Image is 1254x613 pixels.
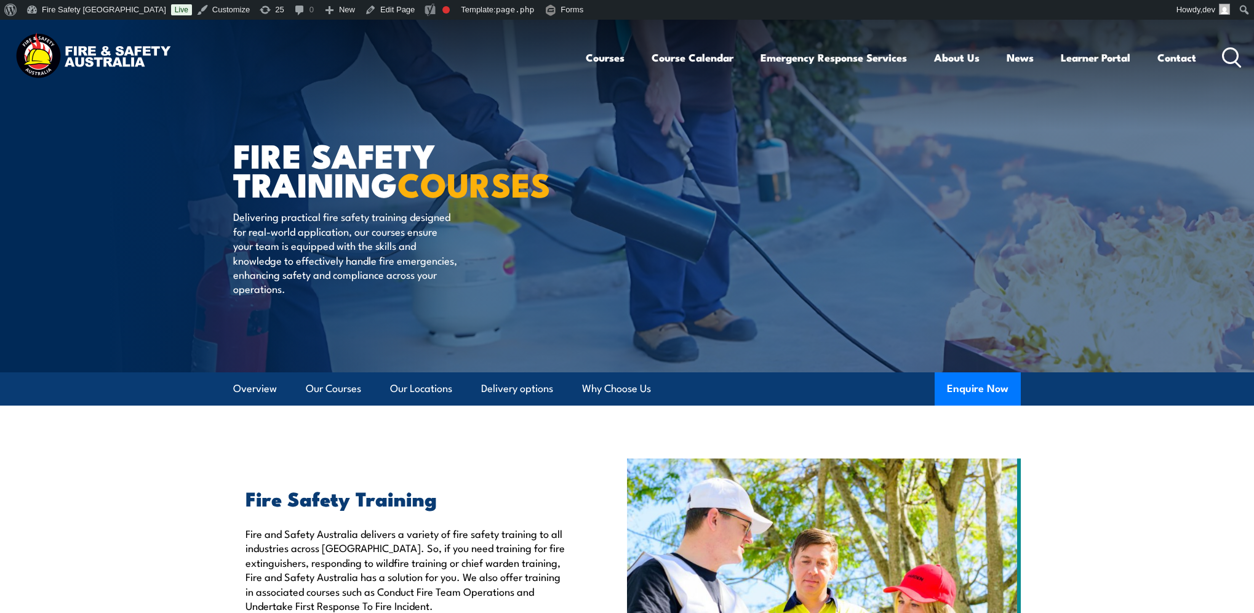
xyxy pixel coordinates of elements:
[1007,41,1034,74] a: News
[934,41,980,74] a: About Us
[442,6,450,14] div: Focus keyphrase not set
[390,372,452,405] a: Our Locations
[496,5,535,14] span: page.php
[481,372,553,405] a: Delivery options
[233,372,277,405] a: Overview
[761,41,907,74] a: Emergency Response Services
[233,209,458,295] p: Delivering practical fire safety training designed for real-world application, our courses ensure...
[1157,41,1196,74] a: Contact
[171,4,192,15] a: Live
[652,41,733,74] a: Course Calendar
[233,140,537,198] h1: FIRE SAFETY TRAINING
[246,489,570,507] h2: Fire Safety Training
[246,526,570,612] p: Fire and Safety Australia delivers a variety of fire safety training to all industries across [GE...
[306,372,361,405] a: Our Courses
[397,158,551,209] strong: COURSES
[935,372,1021,406] button: Enquire Now
[582,372,651,405] a: Why Choose Us
[1061,41,1130,74] a: Learner Portal
[1202,5,1215,14] span: dev
[586,41,625,74] a: Courses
